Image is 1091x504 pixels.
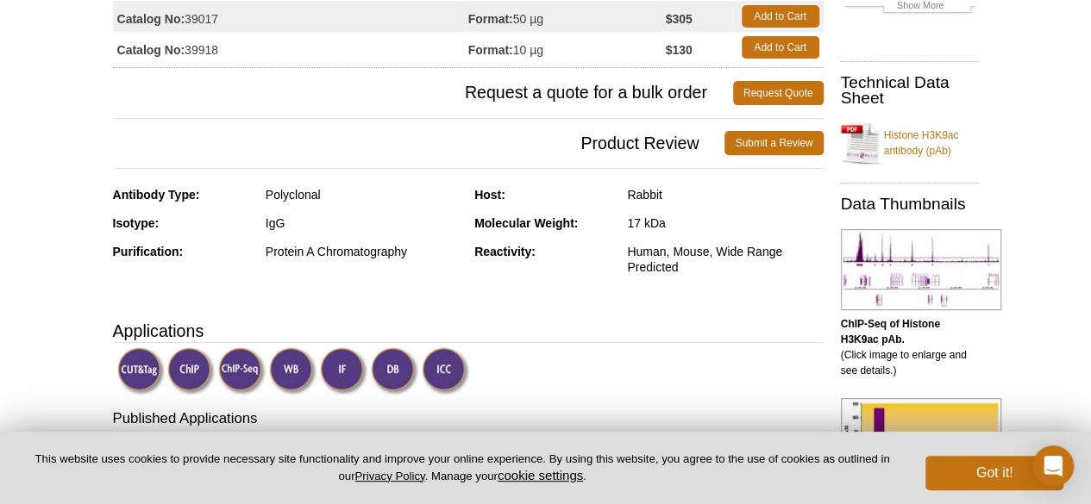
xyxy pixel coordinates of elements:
strong: Catalog No: [117,11,185,27]
span: Request a quote for a bulk order [113,81,733,105]
div: Rabbit [627,187,823,202]
strong: Isotype: [113,216,160,230]
strong: Antibody Type: [113,188,200,202]
div: Open Intercom Messenger [1032,445,1074,487]
h3: Published Applications [113,408,824,432]
strong: Purification: [113,245,184,258]
h2: Technical Data Sheet [841,75,979,106]
td: 10 µg [468,32,666,63]
strong: Reactivity: [474,245,536,258]
td: 39918 [113,32,468,63]
img: ChIP-Seq Validated [218,347,266,395]
button: cookie settings [498,468,583,482]
p: (Click image to enlarge and see details.) [841,316,979,378]
b: ChIP-Seq of Histone H3K9ac pAb. [841,318,940,345]
strong: Catalog No: [117,42,185,58]
strong: $130 [665,42,692,58]
img: Histone H3K9ac antibody (pAb) tested by ChIP-Seq. [841,229,1001,310]
p: This website uses cookies to provide necessary site functionality and improve your online experie... [28,451,897,484]
strong: Format: [468,42,513,58]
a: Submit a Review [724,131,823,155]
img: ChIP Validated [167,347,215,395]
span: Product Review [113,131,725,155]
a: Histone H3K9ac antibody (pAb) [841,117,979,169]
img: Histone H3K9ac antibody (pAb) tested by ChIP. [841,398,1001,502]
a: Request Quote [733,81,824,105]
img: CUT&Tag Validated [117,347,165,395]
td: 50 µg [468,1,666,32]
strong: Molecular Weight: [474,216,578,230]
div: Protein A Chromatography [266,244,461,259]
img: Western Blot Validated [269,347,317,395]
div: Human, Mouse, Wide Range Predicted [627,244,823,275]
div: Polyclonal [266,187,461,202]
strong: $305 [665,11,692,27]
div: 17 kDa [627,215,823,231]
img: Dot Blot Validated [371,347,418,395]
strong: Format: [468,11,513,27]
a: Privacy Policy [354,470,424,482]
button: Got it! [925,456,1063,490]
div: IgG [266,215,461,231]
img: Immunofluorescence Validated [320,347,367,395]
h2: Data Thumbnails [841,196,979,212]
strong: Host: [474,188,505,202]
a: Add to Cart [742,5,819,28]
h3: Applications [113,318,824,344]
a: Add to Cart [742,36,819,59]
td: 39017 [113,1,468,32]
img: Immunocytochemistry Validated [422,347,469,395]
